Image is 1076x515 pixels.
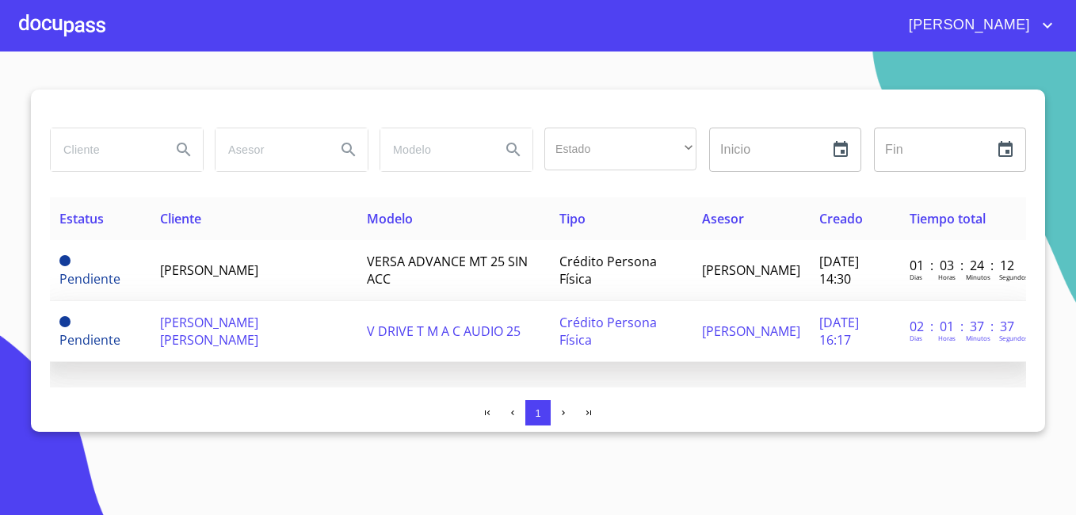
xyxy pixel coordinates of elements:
[59,270,120,288] span: Pendiente
[59,331,120,349] span: Pendiente
[544,128,696,170] div: ​
[938,273,956,281] p: Horas
[897,13,1038,38] span: [PERSON_NAME]
[910,334,922,342] p: Dias
[910,210,986,227] span: Tiempo total
[559,253,657,288] span: Crédito Persona Física
[999,273,1028,281] p: Segundos
[160,261,258,279] span: [PERSON_NAME]
[380,128,488,171] input: search
[216,128,323,171] input: search
[559,210,586,227] span: Tipo
[525,400,551,425] button: 1
[938,334,956,342] p: Horas
[59,255,71,266] span: Pendiente
[160,314,258,349] span: [PERSON_NAME] [PERSON_NAME]
[702,210,744,227] span: Asesor
[367,253,528,288] span: VERSA ADVANCE MT 25 SIN ACC
[819,253,859,288] span: [DATE] 14:30
[966,273,990,281] p: Minutos
[702,322,800,340] span: [PERSON_NAME]
[910,257,1017,274] p: 01 : 03 : 24 : 12
[966,334,990,342] p: Minutos
[535,407,540,419] span: 1
[897,13,1057,38] button: account of current user
[819,314,859,349] span: [DATE] 16:17
[494,131,532,169] button: Search
[999,334,1028,342] p: Segundos
[330,131,368,169] button: Search
[165,131,203,169] button: Search
[59,316,71,327] span: Pendiente
[160,210,201,227] span: Cliente
[910,318,1017,335] p: 02 : 01 : 37 : 37
[367,322,521,340] span: V DRIVE T M A C AUDIO 25
[367,210,413,227] span: Modelo
[559,314,657,349] span: Crédito Persona Física
[819,210,863,227] span: Creado
[59,210,104,227] span: Estatus
[51,128,158,171] input: search
[910,273,922,281] p: Dias
[702,261,800,279] span: [PERSON_NAME]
